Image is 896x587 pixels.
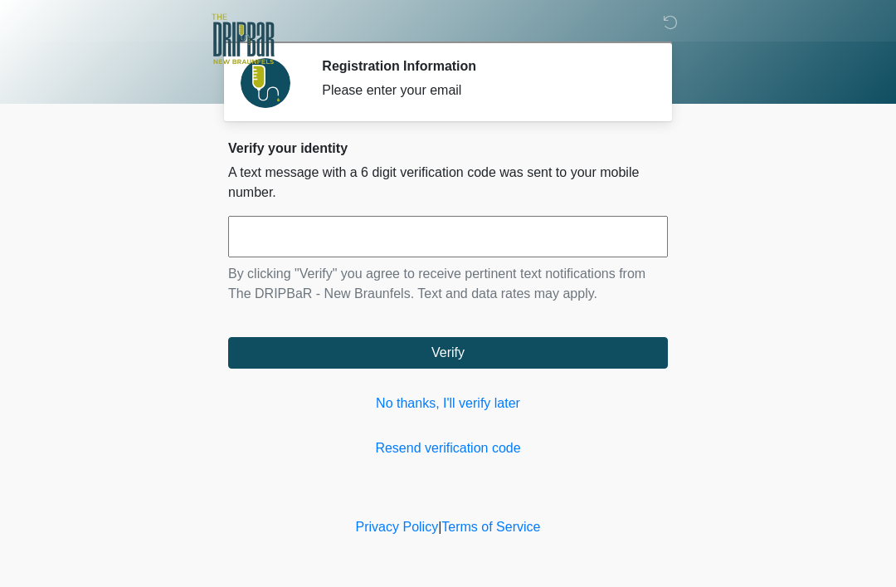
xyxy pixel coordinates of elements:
[322,81,643,100] div: Please enter your email
[212,12,275,66] img: The DRIPBaR - New Braunfels Logo
[438,520,441,534] a: |
[228,337,668,369] button: Verify
[356,520,439,534] a: Privacy Policy
[228,438,668,458] a: Resend verification code
[228,394,668,413] a: No thanks, I'll verify later
[228,140,668,156] h2: Verify your identity
[228,163,668,203] p: A text message with a 6 digit verification code was sent to your mobile number.
[241,58,290,108] img: Agent Avatar
[228,264,668,304] p: By clicking "Verify" you agree to receive pertinent text notifications from The DRIPBaR - New Bra...
[441,520,540,534] a: Terms of Service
